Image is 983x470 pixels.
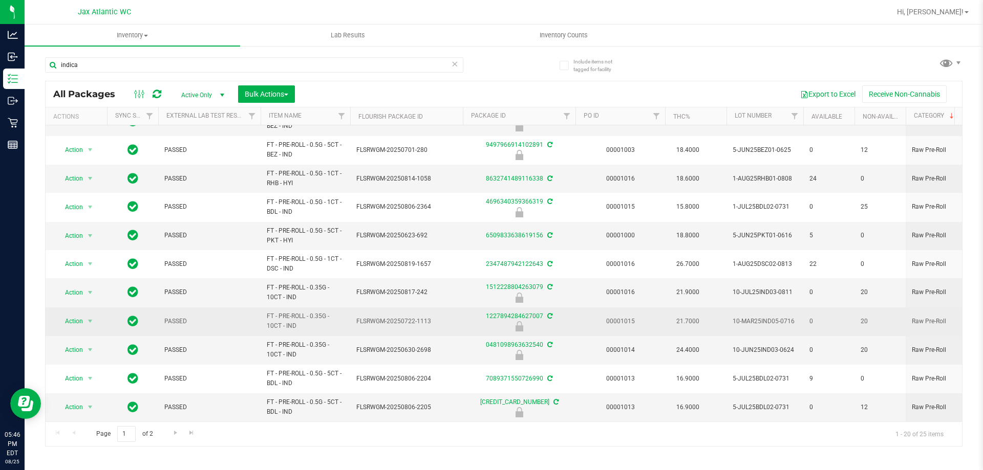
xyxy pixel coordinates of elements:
button: Receive Non-Cannabis [862,85,947,103]
span: Sync from Compliance System [546,141,552,148]
span: select [84,343,97,357]
a: Category [914,112,956,119]
span: In Sync [127,314,138,328]
div: Actions [53,113,103,120]
p: 08/25 [5,458,20,465]
inline-svg: Reports [8,140,18,150]
div: Newly Received [461,207,577,217]
span: Action [56,400,83,414]
span: In Sync [127,171,138,186]
div: Newly Received [461,121,577,131]
a: 00001016 [606,175,635,182]
span: PASSED [164,402,254,412]
span: 18.8000 [671,228,704,243]
span: Sync from Compliance System [546,232,552,239]
span: 9 [809,374,848,384]
span: 26.7000 [671,257,704,272]
span: PASSED [164,174,254,184]
a: Filter [786,107,803,125]
span: select [84,314,97,328]
span: In Sync [127,228,138,242]
span: 21.7000 [671,314,704,329]
span: FLSRWGM-20250806-2205 [356,402,457,412]
span: FLSRWGM-20250623-692 [356,231,457,240]
span: FLSRWGM-20250722-1113 [356,317,457,326]
span: FT - PRE-ROLL - 0.5G - 1CT - BDL - IND [267,197,344,217]
span: In Sync [127,371,138,386]
span: 5-JUL25BDL02-0731 [733,374,797,384]
span: 5-JUL25BDL02-0731 [733,402,797,412]
input: Search Package ID, Item Name, SKU, Lot or Part Number... [45,57,463,73]
span: FT - PRE-ROLL - 0.5G - 5CT - PKT - HYI [267,226,344,245]
span: 22 [809,259,848,269]
span: In Sync [127,285,138,299]
span: FT - PRE-ROLL - 0.5G - 5CT - BEZ - IND [267,140,344,160]
a: Available [811,113,842,120]
span: select [84,371,97,386]
span: Sync from Compliance System [546,175,552,182]
span: FT - PRE-ROLL - 0.35G - 10CT - IND [267,311,344,331]
a: 6509833638619156 [486,232,543,239]
span: Action [56,171,83,186]
span: FT - PRE-ROLL - 0.35G - 10CT - IND [267,340,344,360]
span: 18.6000 [671,171,704,186]
a: 00001014 [606,346,635,353]
a: Filter [141,107,158,125]
a: Filter [559,107,575,125]
span: PASSED [164,345,254,355]
span: 5 [809,231,848,240]
a: THC% [673,113,690,120]
span: PASSED [164,231,254,240]
span: 1-JUL25BDL02-0731 [733,202,797,212]
a: 00001013 [606,404,635,411]
a: PO ID [584,112,599,119]
span: 12 [861,145,900,155]
span: FLSRWGM-20250701-280 [356,145,457,155]
a: 1227894284627007 [486,312,543,320]
span: 0 [861,174,900,184]
a: [CREDIT_CARD_NUMBER] [480,398,549,406]
a: 9497966914102891 [486,141,543,148]
div: Newly Received [461,150,577,160]
span: select [84,143,97,157]
span: FLSRWGM-20250814-1058 [356,174,457,184]
a: 1512228804263079 [486,283,543,290]
span: Lab Results [317,31,379,40]
span: 21.9000 [671,285,704,300]
span: 10-JUL25IND03-0811 [733,287,797,297]
a: 00001015 [606,318,635,325]
span: Inventory Counts [526,31,602,40]
span: select [84,400,97,414]
span: Clear [451,57,458,71]
span: Action [56,229,83,243]
span: 1-AUG25DSC02-0813 [733,259,797,269]
span: 10-MAR25IND05-0716 [733,317,797,326]
span: Action [56,200,83,214]
inline-svg: Analytics [8,30,18,40]
span: Hi, [PERSON_NAME]! [897,8,964,16]
span: All Packages [53,88,125,100]
span: 12 [861,402,900,412]
span: Include items not tagged for facility [573,58,625,73]
button: Export to Excel [794,85,862,103]
span: FT - PRE-ROLL - 0.5G - 1CT - RHB - HYI [267,169,344,188]
span: 0 [809,345,848,355]
span: 18.4000 [671,143,704,158]
span: Page of 2 [88,426,161,442]
span: 16.9000 [671,371,704,386]
span: Action [56,343,83,357]
span: Sync from Compliance System [546,260,552,267]
iframe: Resource center [10,388,41,419]
a: Lab Results [240,25,456,46]
span: 24 [809,174,848,184]
div: Newly Received [461,293,577,303]
span: PASSED [164,317,254,326]
div: Newly Received [461,321,577,331]
span: PASSED [164,259,254,269]
span: FT - PRE-ROLL - 0.5G - 5CT - BDL - IND [267,397,344,417]
span: FT - PRE-ROLL - 0.35G - 10CT - IND [267,283,344,302]
span: 0 [809,287,848,297]
span: Bulk Actions [245,90,288,98]
a: Sync Status [115,112,155,119]
a: Filter [244,107,261,125]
